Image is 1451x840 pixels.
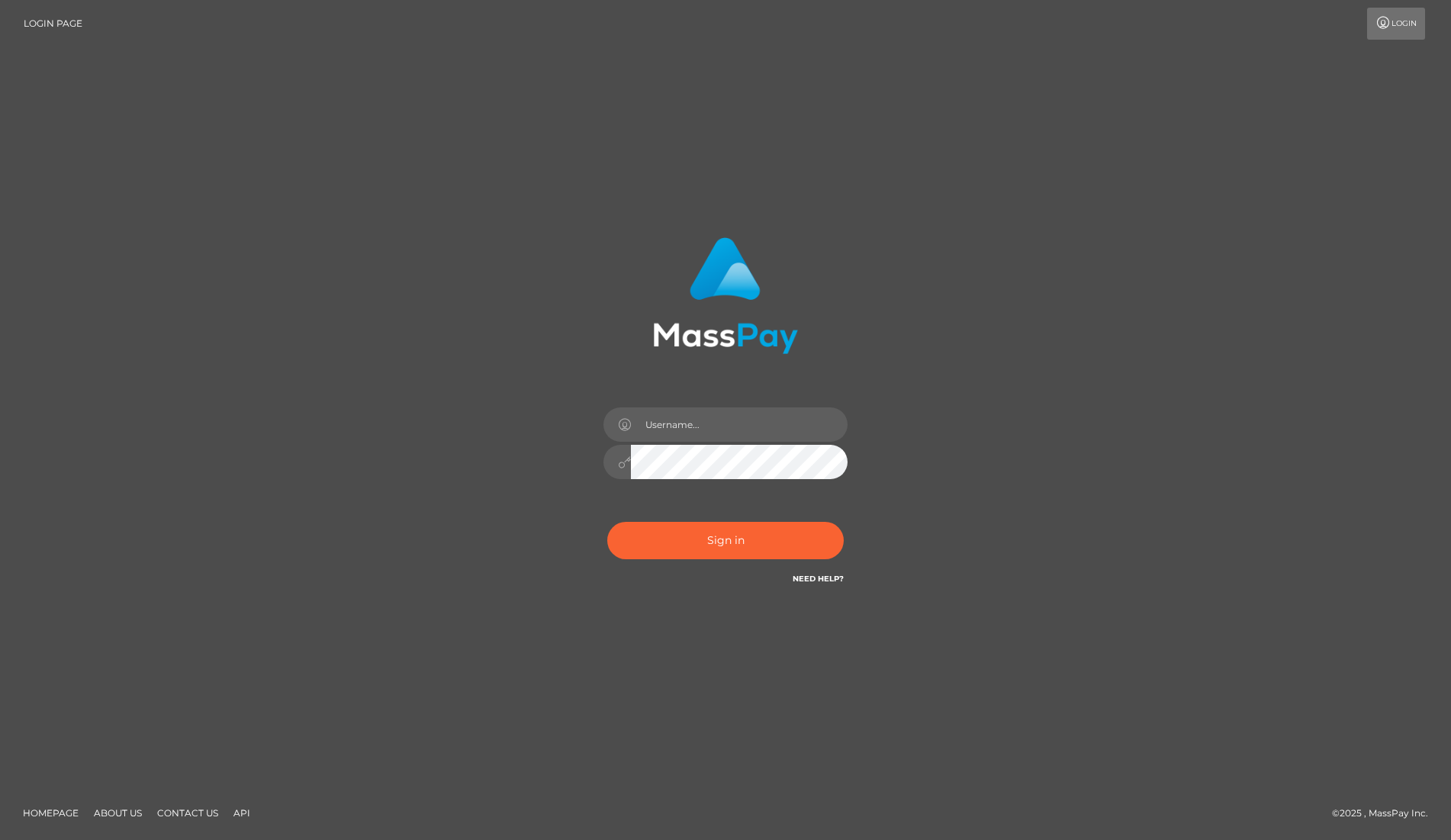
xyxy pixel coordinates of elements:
a: Login [1367,8,1425,40]
a: Need Help? [793,574,844,584]
input: Username... [631,407,848,442]
div: © 2025 , MassPay Inc. [1332,805,1440,822]
img: MassPay Login [653,237,798,354]
a: About Us [88,801,148,825]
button: Sign in [607,522,844,559]
a: API [227,801,256,825]
a: Homepage [17,801,85,825]
a: Login Page [24,8,82,40]
a: Contact Us [151,801,224,825]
